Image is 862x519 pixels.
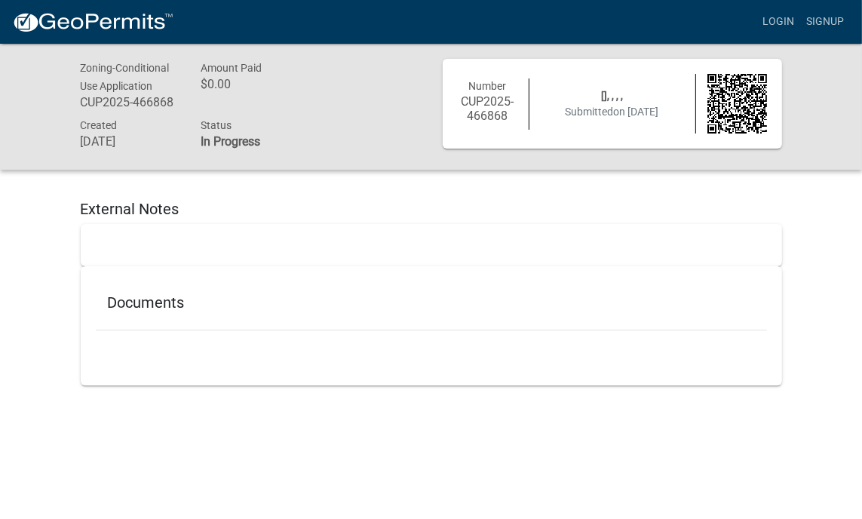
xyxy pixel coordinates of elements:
h6: [DATE] [81,134,179,149]
span: Status [201,119,232,131]
span: Created [81,119,118,131]
h6: $0.00 [201,77,299,91]
strong: In Progress [201,134,260,149]
h6: CUP2025-466868 [458,94,517,123]
span: [], , , , [601,90,623,102]
span: Amount Paid [201,62,262,74]
span: Zoning-Conditional Use Application [81,62,170,92]
h5: External Notes [81,200,782,218]
span: Number [468,80,506,92]
span: Submitted on [DATE] [566,106,659,118]
img: QR code [707,74,767,134]
h6: CUP2025-466868 [81,95,179,109]
a: Login [756,8,800,36]
h5: Documents [108,293,755,312]
a: Signup [800,8,850,36]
